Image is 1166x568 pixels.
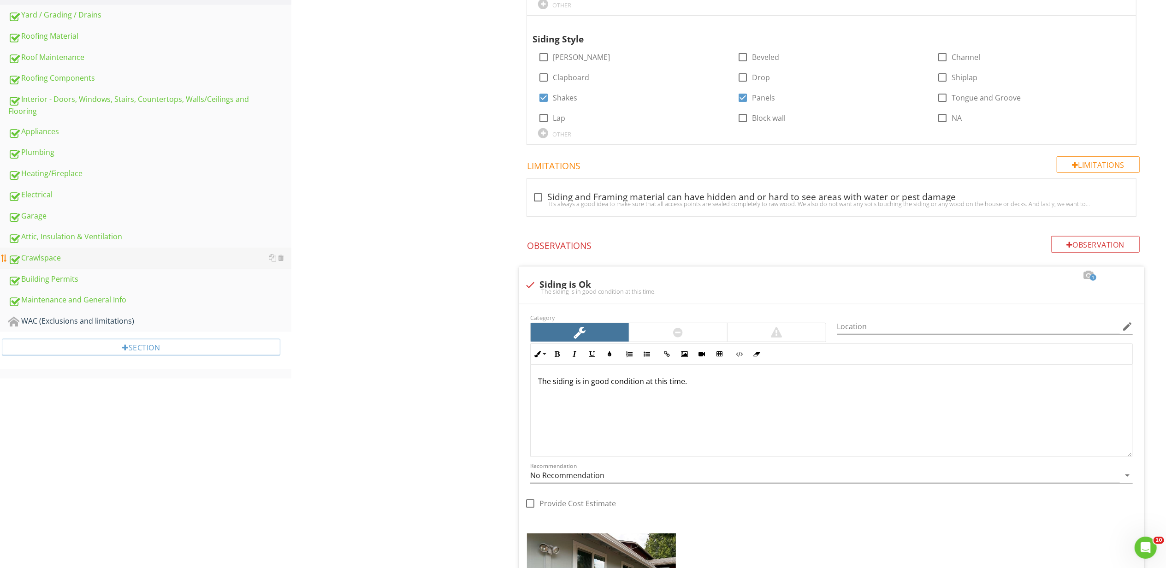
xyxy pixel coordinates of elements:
[8,94,291,117] div: Interior - Doors, Windows, Stairs, Countertops, Walls/Ceilings and Flooring
[530,468,1120,483] input: Recommendation
[601,345,618,363] button: Colors
[8,52,291,64] div: Roof Maintenance
[539,499,616,508] label: Provide Cost Estimate
[533,200,1130,207] div: It's always a good idea to make sure that all access points are sealed completely to raw wood. We...
[837,319,1120,334] input: Location
[8,126,291,138] div: Appliances
[730,345,748,363] button: Code View
[527,236,1140,252] h4: Observations
[752,113,786,123] label: Block wall
[2,339,280,355] div: Section
[752,73,770,82] label: Drop
[538,376,1125,387] p: The siding is in good condition at this time.
[531,345,548,363] button: Inline Style
[658,345,675,363] button: Insert Link (Ctrl+K)
[752,93,775,102] label: Panels
[675,345,693,363] button: Insert Image (Ctrl+P)
[553,53,610,62] label: [PERSON_NAME]
[8,273,291,285] div: Building Permits
[1051,236,1140,253] div: Observation
[552,130,571,138] div: OTHER
[530,314,555,322] label: Category
[552,1,571,9] div: OTHER
[527,156,1140,172] h4: Limitations
[533,19,1101,46] div: Siding Style
[1090,274,1096,281] span: 1
[8,189,291,201] div: Electrical
[8,252,291,264] div: Crawlspace
[553,73,589,82] label: Clapboard
[8,210,291,222] div: Garage
[8,168,291,180] div: Heating/Fireplace
[8,315,291,327] div: WAC (Exclusions and limitations)
[8,294,291,306] div: Maintenance and General Info
[583,345,601,363] button: Underline (Ctrl+U)
[553,113,565,123] label: Lap
[952,93,1021,102] label: Tongue and Groove
[525,288,1138,295] div: The siding is in good condition at this time.
[8,30,291,42] div: Roofing Material
[638,345,656,363] button: Unordered List
[952,113,962,123] label: NA
[553,93,577,102] label: Shakes
[548,345,566,363] button: Bold (Ctrl+B)
[1122,321,1133,332] i: edit
[566,345,583,363] button: Italic (Ctrl+I)
[748,345,765,363] button: Clear Formatting
[693,345,710,363] button: Insert Video
[1122,470,1133,481] i: arrow_drop_down
[8,147,291,159] div: Plumbing
[621,345,638,363] button: Ordered List
[752,53,780,62] label: Beveled
[1135,537,1157,559] iframe: Intercom live chat
[1057,156,1140,173] div: Limitations
[8,72,291,84] div: Roofing Components
[952,53,980,62] label: Channel
[8,9,291,21] div: Yard / Grading / Drains
[710,345,728,363] button: Insert Table
[1154,537,1164,544] span: 10
[952,73,977,82] label: Shiplap
[8,231,291,243] div: Attic, Insulation & Ventilation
